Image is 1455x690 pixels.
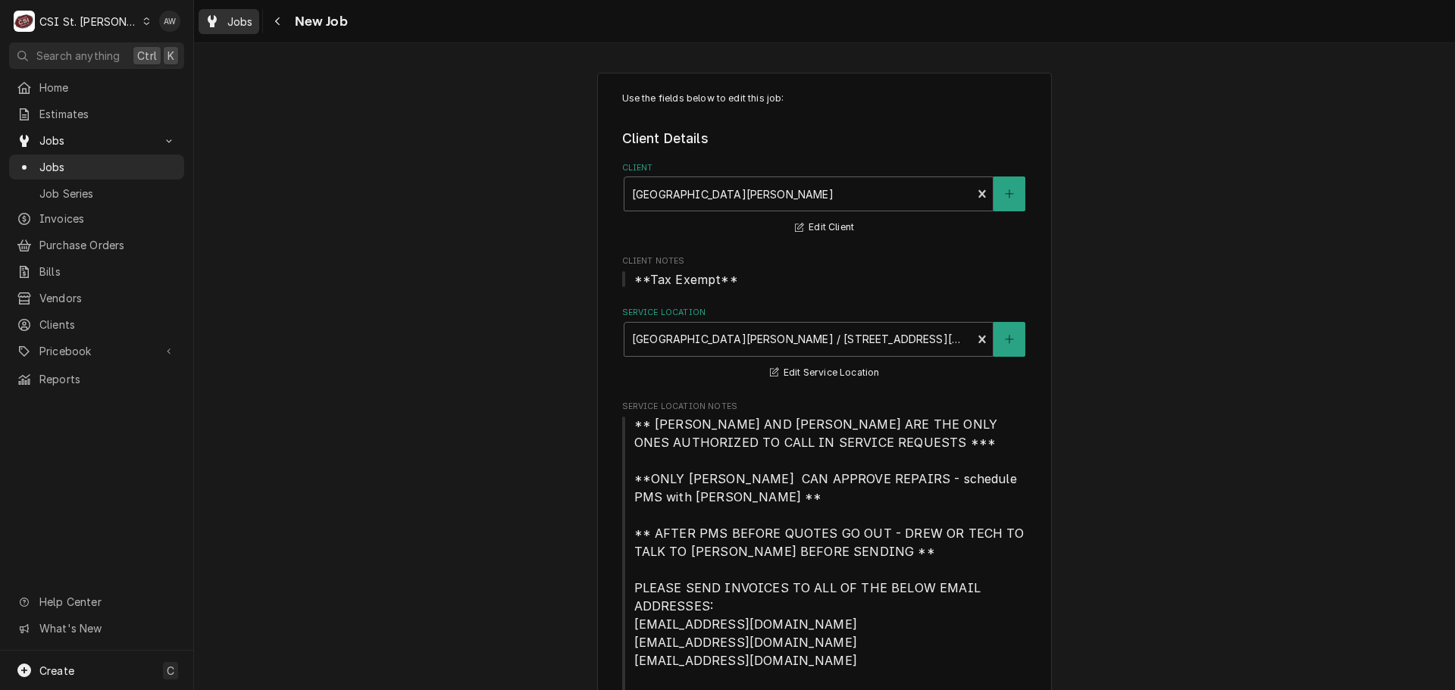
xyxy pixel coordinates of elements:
span: Help Center [39,594,175,610]
a: Estimates [9,101,184,126]
div: Service Location [622,307,1028,382]
label: Client [622,162,1028,174]
a: Go to Jobs [9,128,184,153]
span: Pricebook [39,343,154,359]
legend: Client Details [622,129,1028,148]
div: AW [159,11,180,32]
p: Use the fields below to edit this job: [622,92,1028,105]
button: Search anythingCtrlK [9,42,184,69]
span: Client Notes [622,255,1028,267]
a: Go to What's New [9,616,184,641]
a: Job Series [9,181,184,206]
div: Alexandria Wilp's Avatar [159,11,180,32]
span: Home [39,80,177,95]
button: Create New Location [993,322,1025,357]
button: Edit Service Location [768,364,882,382]
span: Search anything [36,48,120,64]
svg: Create New Location [1005,334,1014,345]
a: Jobs [9,155,184,180]
button: Create New Client [993,176,1025,211]
span: Jobs [227,14,253,30]
span: Ctrl [137,48,157,64]
div: Client [622,162,1028,237]
span: Client Notes [622,270,1028,289]
a: Bills [9,259,184,284]
a: Go to Pricebook [9,339,184,364]
a: Vendors [9,286,184,311]
a: Go to Help Center [9,589,184,614]
button: Edit Client [793,218,856,237]
span: Service Location Notes [622,401,1028,413]
span: Invoices [39,211,177,226]
span: Reports [39,371,177,387]
svg: Create New Client [1005,189,1014,199]
span: What's New [39,620,175,636]
a: Reports [9,367,184,392]
span: Create [39,664,74,677]
span: Clients [39,317,177,333]
a: Home [9,75,184,100]
span: Purchase Orders [39,237,177,253]
span: Job Series [39,186,177,201]
span: Jobs [39,159,177,175]
a: Jobs [199,9,259,34]
div: CSI St. [PERSON_NAME] [39,14,138,30]
a: Clients [9,312,184,337]
span: K [167,48,174,64]
div: CSI St. Louis's Avatar [14,11,35,32]
button: Navigate back [266,9,290,33]
div: Client Notes [622,255,1028,288]
a: Invoices [9,206,184,231]
span: New Job [290,11,348,32]
span: Vendors [39,290,177,306]
label: Service Location [622,307,1028,319]
span: C [167,663,174,679]
span: Estimates [39,106,177,122]
span: Jobs [39,133,154,148]
a: Purchase Orders [9,233,184,258]
div: C [14,11,35,32]
span: Bills [39,264,177,279]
